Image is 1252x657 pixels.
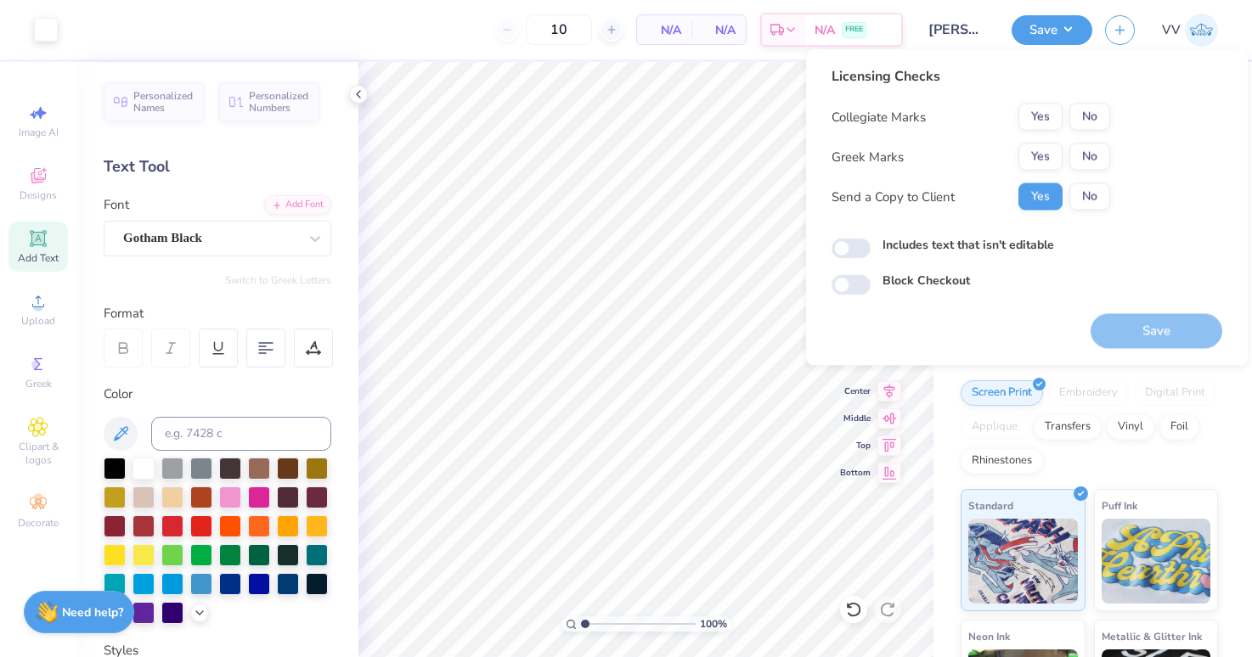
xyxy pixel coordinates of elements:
[1048,380,1129,406] div: Embroidery
[961,448,1043,474] div: Rhinestones
[18,516,59,530] span: Decorate
[104,155,331,178] div: Text Tool
[1018,183,1063,211] button: Yes
[1034,414,1102,440] div: Transfers
[961,414,1029,440] div: Applique
[840,467,871,479] span: Bottom
[647,21,681,39] span: N/A
[104,304,333,323] div: Format
[916,13,999,47] input: Untitled Design
[62,604,123,620] strong: Need help?
[883,236,1054,254] label: Includes text that isn't editable
[264,195,331,215] div: Add Font
[961,380,1043,406] div: Screen Print
[1102,627,1202,645] span: Metallic & Glitter Ink
[20,188,57,202] span: Designs
[1102,497,1137,514] span: Puff Ink
[832,147,904,166] div: Greek Marks
[25,377,52,390] span: Greek
[1107,414,1154,440] div: Vinyl
[840,413,871,424] span: Middle
[19,126,59,139] span: Image AI
[1012,15,1092,45] button: Save
[133,90,194,114] span: Personalized Names
[815,21,835,39] span: N/A
[1018,104,1063,131] button: Yes
[1069,143,1110,171] button: No
[1159,414,1199,440] div: Foil
[1162,14,1218,47] a: VV
[702,21,736,39] span: N/A
[832,66,1110,87] div: Licensing Checks
[1102,519,1211,604] img: Puff Ink
[225,273,331,287] button: Switch to Greek Letters
[1069,104,1110,131] button: No
[104,385,331,404] div: Color
[1018,143,1063,171] button: Yes
[8,440,68,467] span: Clipart & logos
[104,195,129,215] label: Font
[832,187,955,206] div: Send a Copy to Client
[968,497,1013,514] span: Standard
[832,107,926,126] div: Collegiate Marks
[21,314,55,328] span: Upload
[968,627,1010,645] span: Neon Ink
[1162,20,1181,40] span: VV
[840,385,871,397] span: Center
[1185,14,1218,47] img: Via Villanueva
[249,90,309,114] span: Personalized Numbers
[845,24,863,36] span: FREE
[526,14,592,45] input: – –
[18,251,59,265] span: Add Text
[1134,380,1216,406] div: Digital Print
[968,519,1078,604] img: Standard
[151,417,331,451] input: e.g. 7428 c
[883,272,970,289] label: Block Checkout
[840,440,871,452] span: Top
[700,616,727,632] span: 100 %
[1069,183,1110,211] button: No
